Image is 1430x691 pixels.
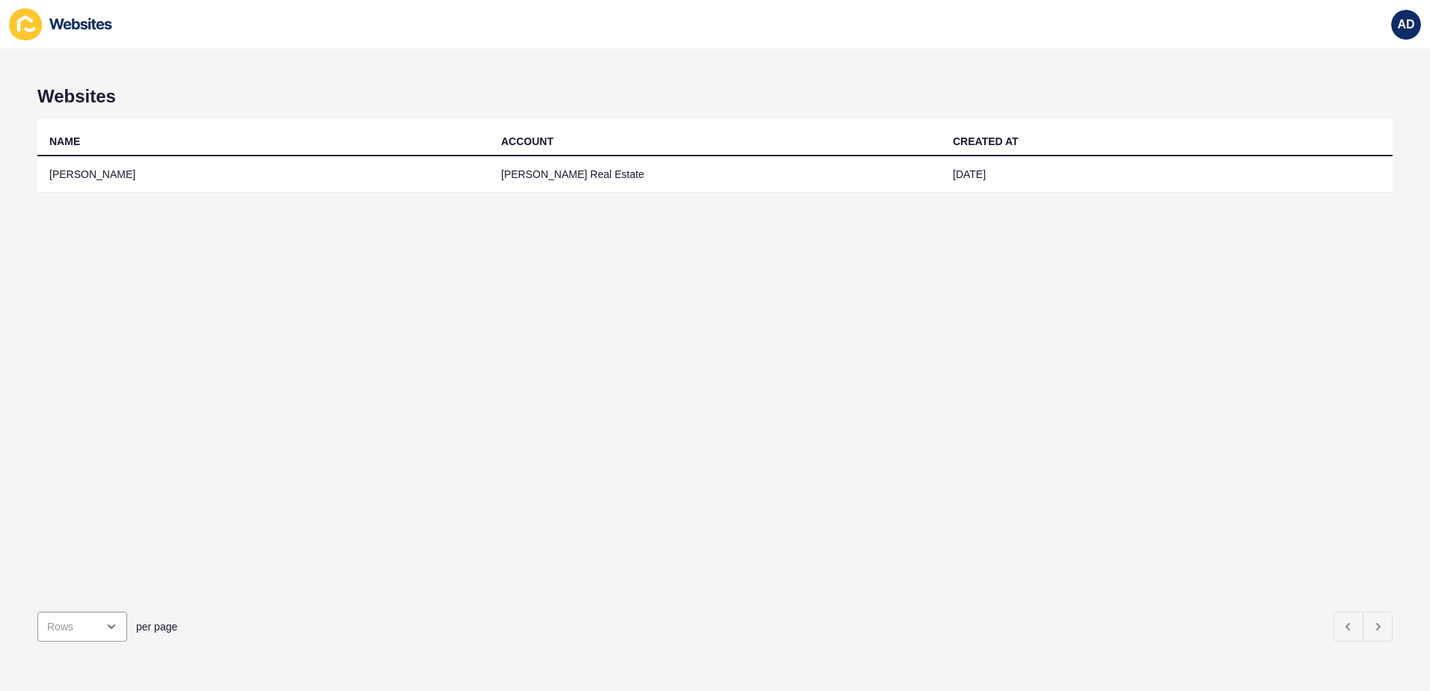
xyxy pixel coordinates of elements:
[37,86,1393,107] h1: Websites
[37,156,489,193] td: [PERSON_NAME]
[1397,17,1414,32] span: AD
[501,134,553,149] div: ACCOUNT
[136,619,177,634] span: per page
[941,156,1393,193] td: [DATE]
[953,134,1019,149] div: CREATED AT
[49,134,80,149] div: NAME
[489,156,941,193] td: [PERSON_NAME] Real Estate
[37,612,127,642] div: open menu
